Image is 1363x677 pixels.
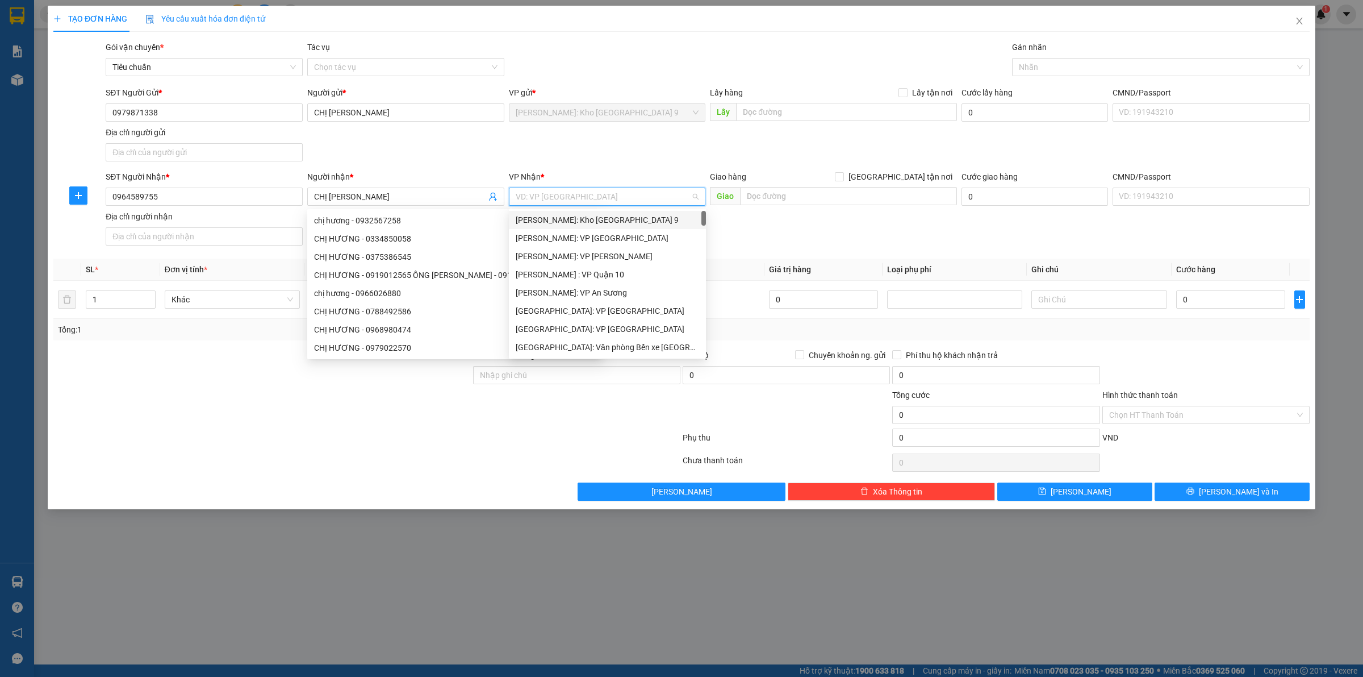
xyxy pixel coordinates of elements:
[307,230,603,248] div: CHỊ HƯƠNG - 0334850058
[314,269,596,281] div: CHỊ HƯƠNG - 0919012565 ÔNG [PERSON_NAME] - 0912887595
[1038,487,1046,496] span: save
[509,86,706,99] div: VP gửi
[769,265,811,274] span: Giá trị hàng
[509,284,706,302] div: Hồ Chí Minh: VP An Sương
[908,86,957,99] span: Lấy tận nơi
[106,143,303,161] input: Địa chỉ của người gửi
[516,305,699,317] div: [GEOGRAPHIC_DATA]: VP [GEOGRAPHIC_DATA]
[307,284,603,302] div: chị hương - 0966026880
[1186,487,1194,496] span: printer
[307,211,603,230] div: chị hương - 0932567258
[314,342,596,354] div: CHỊ HƯƠNG - 0979022570
[961,188,1108,206] input: Cước giao hàng
[307,248,603,266] div: CHỊ HƯƠNG - 0375386545
[172,291,293,308] span: Khác
[509,229,706,247] div: Hồ Chí Minh: VP Quận Tân Phú
[1051,485,1111,498] span: [PERSON_NAME]
[873,485,922,498] span: Xóa Thông tin
[86,265,95,274] span: SL
[145,14,265,23] span: Yêu cầu xuất hóa đơn điện tử
[516,250,699,263] div: [PERSON_NAME]: VP [PERSON_NAME]
[516,268,699,281] div: [PERSON_NAME] : VP Quận 10
[860,487,868,496] span: delete
[106,43,164,52] span: Gói vận chuyển
[578,483,785,501] button: [PERSON_NAME]
[1155,483,1310,501] button: printer[PERSON_NAME] và In
[1199,485,1278,498] span: [PERSON_NAME] và In
[473,351,536,360] label: Ghi chú đơn hàng
[488,192,497,201] span: user-add
[509,211,706,229] div: Hồ Chí Minh: Kho Thủ Đức & Quận 9
[710,172,746,181] span: Giao hàng
[681,454,891,474] div: Chưa thanh toán
[901,349,1002,362] span: Phí thu hộ khách nhận trả
[1012,43,1047,52] label: Gán nhãn
[1102,391,1178,400] label: Hình thức thanh toán
[1295,16,1304,26] span: close
[106,227,303,246] input: Địa chỉ của người nhận
[314,287,596,300] div: chị hương - 0966026880
[1283,6,1315,38] button: Close
[509,302,706,320] div: Quảng Ngãi: VP Trường Chinh
[769,290,878,309] input: 0
[58,323,526,336] div: Tổng: 1
[961,103,1108,122] input: Cước lấy hàng
[473,366,680,384] input: Ghi chú đơn hàng
[788,483,995,501] button: deleteXóa Thông tin
[1113,86,1310,99] div: CMND/Passport
[1294,290,1305,309] button: plus
[1031,290,1167,309] input: Ghi Chú
[307,43,330,52] label: Tác vụ
[1295,295,1305,304] span: plus
[509,338,706,356] div: Hải Phòng: Văn phòng Bến xe Thượng Lý
[1027,259,1171,281] th: Ghi chú
[844,171,957,183] span: [GEOGRAPHIC_DATA] tận nơi
[314,323,596,336] div: CHỊ HƯƠNG - 0968980474
[307,302,603,321] div: CHỊ HƯƠNG - 0788492586
[1113,171,1310,183] div: CMND/Passport
[106,210,303,223] div: Địa chỉ người nhận
[58,290,76,309] button: delete
[112,59,296,76] span: Tiêu chuẩn
[516,341,699,354] div: [GEOGRAPHIC_DATA]: Văn phòng Bến xe [GEOGRAPHIC_DATA]
[516,323,699,335] div: [GEOGRAPHIC_DATA]: VP [GEOGRAPHIC_DATA]
[997,483,1152,501] button: save[PERSON_NAME]
[165,265,207,274] span: Đơn vị tính
[804,349,890,362] span: Chuyển khoản ng. gửi
[961,172,1018,181] label: Cước giao hàng
[106,86,303,99] div: SĐT Người Gửi
[69,186,87,205] button: plus
[307,266,603,284] div: CHỊ HƯƠNG - 0919012565 ÔNG TUYÊN - 0912887595
[70,191,87,200] span: plus
[710,103,736,121] span: Lấy
[53,14,127,23] span: TẠO ĐƠN HÀNG
[892,391,930,400] span: Tổng cước
[314,305,596,318] div: CHỊ HƯƠNG - 0788492586
[516,104,699,121] span: Hồ Chí Minh: Kho Thủ Đức & Quận 9
[516,286,699,299] div: [PERSON_NAME]: VP An Sương
[683,351,709,360] span: Thu Hộ
[314,251,596,263] div: CHỊ HƯƠNG - 0375386545
[509,172,541,181] span: VP Nhận
[651,485,712,498] span: [PERSON_NAME]
[509,265,706,284] div: Hồ Chí Minh : VP Quận 10
[681,431,891,451] div: Phụ thu
[314,232,596,245] div: CHỊ HƯƠNG - 0334850058
[710,88,743,97] span: Lấy hàng
[307,86,504,99] div: Người gửi
[883,259,1027,281] th: Loại phụ phí
[509,247,706,265] div: Hồ Chí Minh: VP Bình Thạnh
[710,187,740,205] span: Giao
[516,232,699,244] div: [PERSON_NAME]: VP [GEOGRAPHIC_DATA]
[1176,265,1215,274] span: Cước hàng
[736,103,957,121] input: Dọc đường
[516,214,699,226] div: [PERSON_NAME]: Kho [GEOGRAPHIC_DATA] 9
[106,171,303,183] div: SĐT Người Nhận
[53,15,61,23] span: plus
[740,187,957,205] input: Dọc đường
[307,171,504,183] div: Người nhận
[1102,433,1118,442] span: VND
[314,214,596,227] div: chị hương - 0932567258
[307,321,603,339] div: CHỊ HƯƠNG - 0968980474
[961,88,1013,97] label: Cước lấy hàng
